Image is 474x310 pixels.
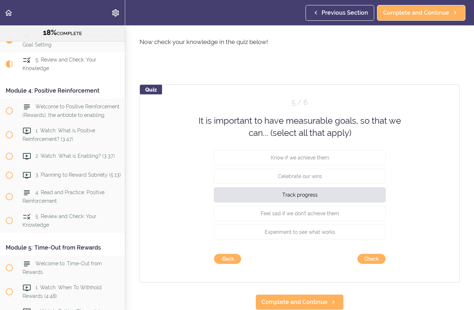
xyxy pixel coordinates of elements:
[282,192,317,197] span: Track progress
[260,210,339,216] span: Feel sad if we don't achieve them
[264,229,335,235] span: Experiment to see what works
[23,285,102,299] span: 1. Watch: When To Withhold Rewards (4:48)
[35,153,115,159] span: 2. Watch: What is Enabling? (3:37)
[23,57,96,71] span: 5. Review and Check: Your Knowledge
[23,261,102,275] span: Welcome to: Time-Out from Rewards
[270,154,329,160] span: Know if we achieve them
[214,224,386,239] button: Experiment to see what works
[214,97,386,108] div: Question 5 out of 6
[4,9,13,17] svg: Back to course curriculum
[23,33,120,47] span: 4. Read and Practice: Roadmap and Goal Setting
[196,115,404,139] div: It is important to have measurable goals, so that we can... (select all that apply)
[214,168,386,183] button: Celebrate our wins
[23,128,95,142] span: 1. Watch: What is Positive Reinforcement? (3:47)
[322,9,368,17] span: Previous Section
[255,294,344,310] a: Complete and Continue
[214,206,386,221] button: Feel sad if we don't achieve them
[140,38,268,45] span: Now check your knowledge in the quiz below!
[35,172,121,178] span: 3. Planning to Reward Sobriety (5:13)
[214,150,386,165] button: Know if we achieve them
[140,85,162,94] div: Quiz
[23,213,96,227] span: 5. Review and Check: Your Knowledge
[214,254,241,264] button: go back
[278,173,322,179] span: Celebrate our wins
[357,254,386,264] button: submit answer
[306,5,374,21] a: Previous Section
[383,9,449,17] span: Complete and Continue
[43,28,57,37] span: 18%
[9,28,116,38] div: COMPLETE
[111,9,120,17] svg: Settings Menu
[214,187,386,202] button: Track progress
[377,5,465,21] a: Complete and Continue
[262,298,328,306] span: Complete and Continue
[23,190,104,203] span: 4. Read and Practice: Positive Reinforcement
[23,104,119,118] span: Welcome to Positive Reinforcement (Rewards), the antidote to enabling.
